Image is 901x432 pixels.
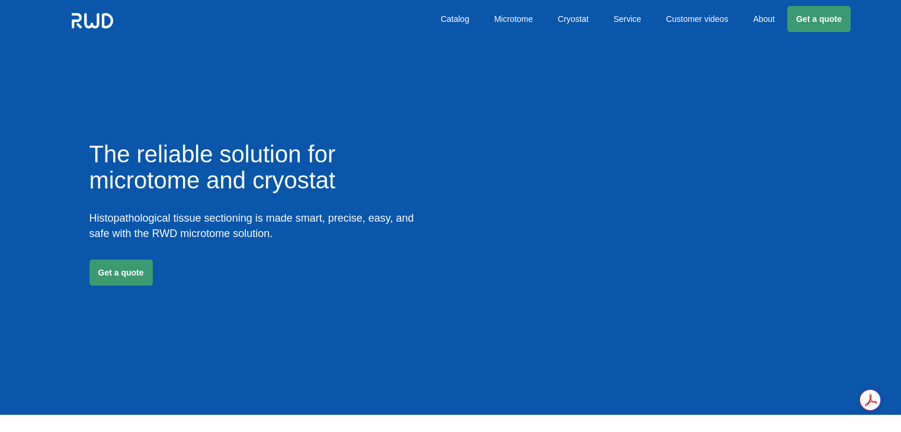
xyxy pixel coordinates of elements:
[614,14,642,24] font: Service
[494,14,533,24] font: Microtome
[558,14,589,24] font: Cryostat
[787,6,851,32] a: Get a quote
[441,14,469,24] font: Catalog
[89,212,414,239] font: Histopathological tissue sectioning is made smart, precise, easy, and safe with the RWD microtome...
[666,14,728,24] font: Customer videos
[796,14,842,24] font: Get a quote
[89,141,336,193] font: The reliable solution for microtome and cryostat
[98,268,144,277] font: Get a quote
[753,14,775,24] font: About
[89,260,153,286] a: Get a quote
